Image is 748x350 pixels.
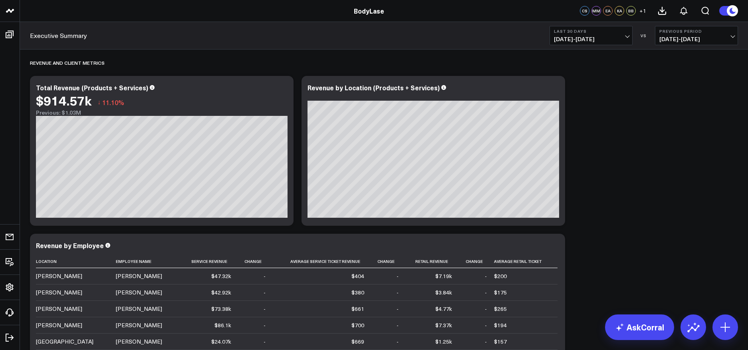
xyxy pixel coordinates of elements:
[435,338,452,346] div: $1.25k
[351,338,364,346] div: $669
[36,321,82,329] div: [PERSON_NAME]
[36,109,288,116] div: Previous: $1.03M
[435,305,452,313] div: $4.77k
[659,36,734,42] span: [DATE] - [DATE]
[351,305,364,313] div: $661
[397,305,399,313] div: -
[494,305,507,313] div: $265
[264,305,266,313] div: -
[264,288,266,296] div: -
[36,241,104,250] div: Revenue by Employee
[116,272,162,280] div: [PERSON_NAME]
[554,29,628,34] b: Last 30 Days
[36,83,148,92] div: Total Revenue (Products + Services)
[637,33,651,38] div: VS
[30,54,105,72] div: Revenue and Client Metrics
[591,6,601,16] div: MM
[485,338,487,346] div: -
[494,288,507,296] div: $175
[36,288,82,296] div: [PERSON_NAME]
[238,255,273,268] th: Change
[655,26,738,45] button: Previous Period[DATE]-[DATE]
[211,305,231,313] div: $73.38k
[211,272,231,280] div: $47.32k
[485,321,487,329] div: -
[550,26,633,45] button: Last 30 Days[DATE]-[DATE]
[116,288,162,296] div: [PERSON_NAME]
[485,305,487,313] div: -
[615,6,624,16] div: KA
[351,321,364,329] div: $700
[116,255,181,268] th: Employee Name
[36,305,82,313] div: [PERSON_NAME]
[211,338,231,346] div: $24.07k
[264,272,266,280] div: -
[638,6,647,16] button: +1
[580,6,589,16] div: CS
[116,338,162,346] div: [PERSON_NAME]
[116,305,162,313] div: [PERSON_NAME]
[36,338,93,346] div: [GEOGRAPHIC_DATA]
[116,321,162,329] div: [PERSON_NAME]
[435,288,452,296] div: $3.84k
[354,6,384,15] a: BodyLase
[639,8,646,14] span: + 1
[435,272,452,280] div: $7.19k
[102,98,124,107] span: 11.10%
[371,255,406,268] th: Change
[273,255,371,268] th: Average Service Ticket Revenue
[406,255,459,268] th: Retail Revenue
[351,288,364,296] div: $380
[603,6,613,16] div: EA
[97,97,101,107] span: ↓
[485,288,487,296] div: -
[264,338,266,346] div: -
[30,31,87,40] a: Executive Summary
[435,321,452,329] div: $7.37k
[36,272,82,280] div: [PERSON_NAME]
[459,255,494,268] th: Change
[397,321,399,329] div: -
[494,255,558,268] th: Average Retail Ticket
[36,93,91,107] div: $914.57k
[308,83,440,92] div: Revenue by Location (Products + Services)
[494,272,507,280] div: $200
[36,255,116,268] th: Location
[605,314,674,340] a: AskCorral
[214,321,231,329] div: $86.1k
[397,288,399,296] div: -
[181,255,238,268] th: Service Revenue
[351,272,364,280] div: $404
[211,288,231,296] div: $42.92k
[494,338,507,346] div: $157
[397,338,399,346] div: -
[659,29,734,34] b: Previous Period
[264,321,266,329] div: -
[397,272,399,280] div: -
[494,321,507,329] div: $194
[554,36,628,42] span: [DATE] - [DATE]
[626,6,636,16] div: BB
[485,272,487,280] div: -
